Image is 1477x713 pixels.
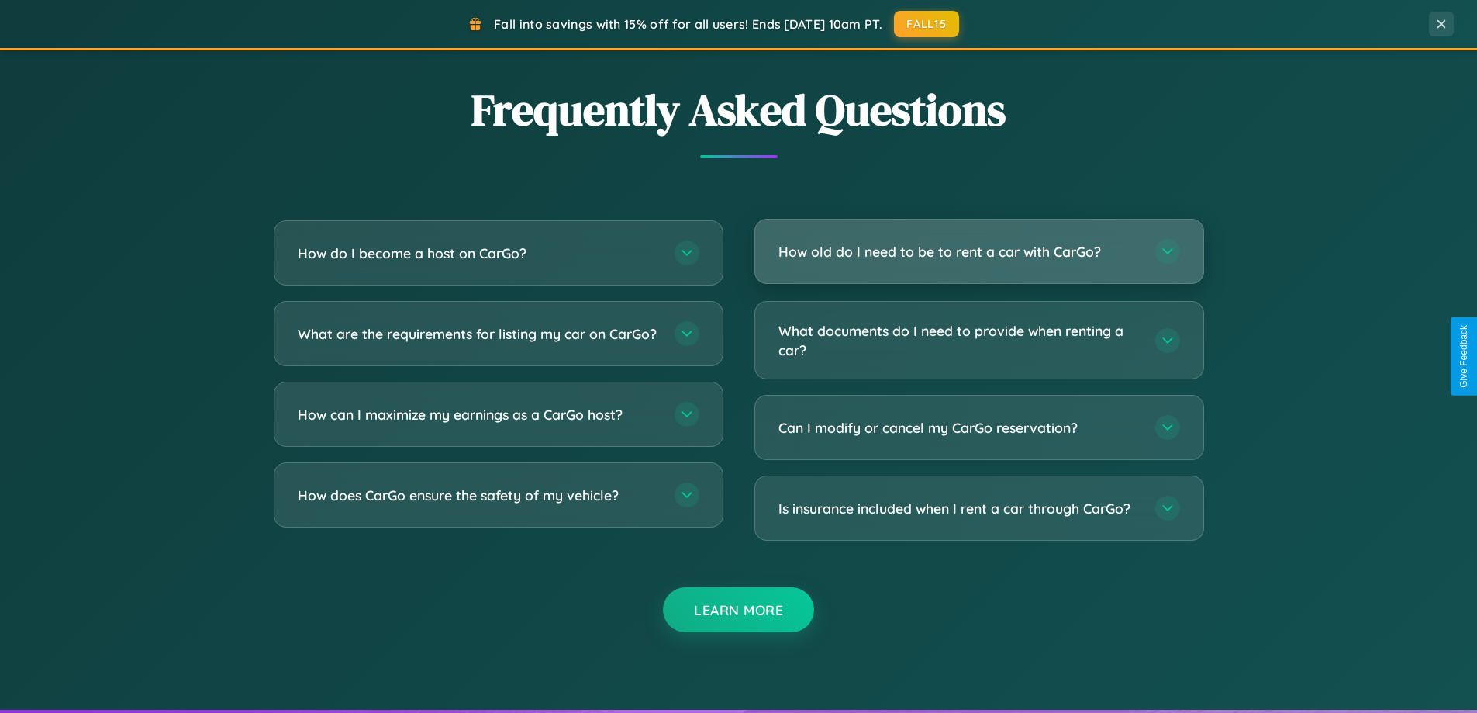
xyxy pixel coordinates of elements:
h3: How does CarGo ensure the safety of my vehicle? [298,486,659,505]
h3: How can I maximize my earnings as a CarGo host? [298,405,659,424]
button: Learn More [663,587,814,632]
h3: Can I modify or cancel my CarGo reservation? [778,418,1140,438]
h3: How do I become a host on CarGo? [298,244,659,263]
span: Fall into savings with 15% off for all users! Ends [DATE] 10am PT. [494,16,882,32]
h3: How old do I need to be to rent a car with CarGo? [778,242,1140,261]
h3: What are the requirements for listing my car on CarGo? [298,324,659,344]
h3: Is insurance included when I rent a car through CarGo? [778,499,1140,518]
div: Give Feedback [1458,325,1469,388]
h2: Frequently Asked Questions [274,80,1204,140]
h3: What documents do I need to provide when renting a car? [778,321,1140,359]
button: FALL15 [894,11,959,37]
